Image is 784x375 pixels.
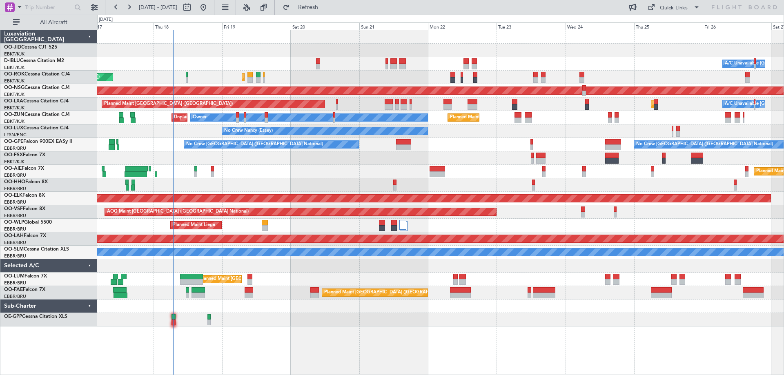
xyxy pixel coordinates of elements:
input: Trip Number [25,1,72,13]
span: OO-ROK [4,72,24,77]
a: OO-JIDCessna CJ1 525 [4,45,57,50]
div: Planned Maint [GEOGRAPHIC_DATA] ([GEOGRAPHIC_DATA]) [104,98,233,110]
a: D-IBLUCessna Citation M2 [4,58,64,63]
a: OO-LXACessna Citation CJ4 [4,99,69,104]
div: No Crew Nancy (Essey) [224,125,273,137]
span: OO-ZUN [4,112,24,117]
a: EBBR/BRU [4,240,26,246]
span: OO-WLP [4,220,24,225]
span: D-IBLU [4,58,20,63]
a: OO-GPEFalcon 900EX EASy II [4,139,72,144]
a: OO-SLMCessna Citation XLS [4,247,69,252]
a: EBKT/KJK [4,91,24,98]
span: OO-LXA [4,99,23,104]
a: LFSN/ENC [4,132,27,138]
div: Planned Maint Kortrijk-[GEOGRAPHIC_DATA] [450,111,545,124]
a: OO-HHOFalcon 8X [4,180,48,184]
a: EBBR/BRU [4,213,26,219]
a: EBBR/BRU [4,199,26,205]
a: OO-VSFFalcon 8X [4,206,45,211]
span: OO-NSG [4,85,24,90]
span: OE-GPP [4,314,22,319]
div: Planned Maint Liege [173,219,215,231]
a: OO-ELKFalcon 8X [4,193,45,198]
div: [DATE] [99,16,113,23]
a: OO-NSGCessna Citation CJ4 [4,85,70,90]
div: Sat 20 [291,22,359,30]
span: [DATE] - [DATE] [139,4,177,11]
a: EBBR/BRU [4,280,26,286]
a: EBBR/BRU [4,172,26,178]
span: All Aircraft [21,20,86,25]
div: Quick Links [660,4,688,12]
span: OO-FAE [4,287,23,292]
a: OO-WLPGlobal 5500 [4,220,52,225]
div: Planned Maint Kortrijk-[GEOGRAPHIC_DATA] [653,98,748,110]
button: Refresh [279,1,328,14]
a: OO-FAEFalcon 7X [4,287,45,292]
a: EBBR/BRU [4,186,26,192]
a: EBKT/KJK [4,51,24,57]
a: OO-AIEFalcon 7X [4,166,44,171]
button: All Aircraft [9,16,89,29]
div: Wed 24 [566,22,634,30]
span: OO-HHO [4,180,25,184]
div: Planned Maint [GEOGRAPHIC_DATA] ([GEOGRAPHIC_DATA] National) [324,286,472,299]
div: AOG Maint [GEOGRAPHIC_DATA] ([GEOGRAPHIC_DATA] National) [107,206,249,218]
div: Owner [193,111,207,124]
span: OO-SLM [4,247,24,252]
a: EBKT/KJK [4,64,24,71]
a: OO-LUXCessna Citation CJ4 [4,126,69,131]
span: OO-ELK [4,193,22,198]
span: OO-LUM [4,274,24,279]
span: OO-GPE [4,139,23,144]
a: OO-ROKCessna Citation CJ4 [4,72,70,77]
a: EBKT/KJK [4,118,24,124]
span: Refresh [291,4,325,10]
a: OO-FSXFalcon 7X [4,153,45,158]
span: OO-VSF [4,206,23,211]
a: EBBR/BRU [4,145,26,151]
div: Fri 26 [703,22,771,30]
a: OO-ZUNCessna Citation CJ4 [4,112,70,117]
div: No Crew [GEOGRAPHIC_DATA] ([GEOGRAPHIC_DATA] National) [636,138,773,151]
span: OO-AIE [4,166,22,171]
span: OO-LAH [4,233,24,238]
div: No Crew [GEOGRAPHIC_DATA] ([GEOGRAPHIC_DATA] National) [186,138,323,151]
a: OE-GPPCessna Citation XLS [4,314,67,319]
div: Tue 23 [497,22,565,30]
div: Thu 18 [154,22,222,30]
a: EBBR/BRU [4,226,26,232]
a: EBKT/KJK [4,105,24,111]
a: EBBR/BRU [4,253,26,259]
div: Unplanned Maint [GEOGRAPHIC_DATA]-[GEOGRAPHIC_DATA] [174,111,306,124]
span: OO-FSX [4,153,23,158]
a: EBBR/BRU [4,293,26,300]
a: EBKT/KJK [4,78,24,84]
button: Quick Links [644,1,704,14]
div: Sun 21 [359,22,428,30]
div: Wed 17 [85,22,154,30]
a: OO-LAHFalcon 7X [4,233,46,238]
span: OO-LUX [4,126,23,131]
div: Mon 22 [428,22,497,30]
div: Thu 25 [634,22,703,30]
div: Planned Maint Kortrijk-[GEOGRAPHIC_DATA] [244,71,339,83]
a: EBKT/KJK [4,159,24,165]
span: OO-JID [4,45,21,50]
a: OO-LUMFalcon 7X [4,274,47,279]
div: Fri 19 [222,22,291,30]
